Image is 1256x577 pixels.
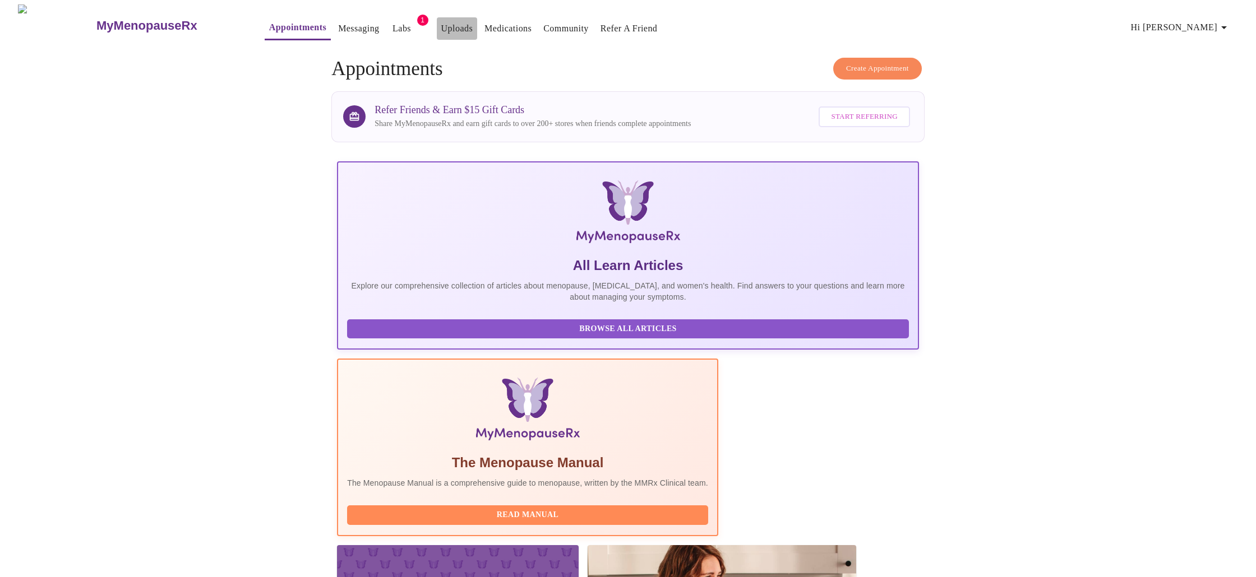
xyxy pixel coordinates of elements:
h3: MyMenopauseRx [96,18,197,33]
p: Share MyMenopauseRx and earn gift cards to over 200+ stores when friends complete appointments [375,118,691,129]
button: Hi [PERSON_NAME] [1126,16,1235,39]
button: Appointments [265,16,331,40]
button: Start Referring [819,106,909,127]
h5: The Menopause Manual [347,454,708,472]
button: Refer a Friend [596,17,662,40]
span: Browse All Articles [358,322,898,336]
a: Labs [392,21,411,36]
a: Medications [484,21,532,36]
h5: All Learn Articles [347,257,909,274]
button: Medications [480,17,536,40]
a: MyMenopauseRx [95,6,242,45]
a: Browse All Articles [347,323,912,333]
button: Browse All Articles [347,319,909,339]
button: Community [539,17,593,40]
button: Messaging [334,17,384,40]
a: Messaging [338,21,379,36]
a: Refer a Friend [601,21,658,36]
img: Menopause Manual [404,378,650,445]
span: Start Referring [831,110,897,123]
button: Read Manual [347,505,708,525]
button: Create Appointment [833,58,922,80]
h4: Appointments [331,58,925,80]
span: Hi [PERSON_NAME] [1131,20,1231,35]
span: Create Appointment [846,62,909,75]
img: MyMenopauseRx Logo [435,180,821,248]
h3: Refer Friends & Earn $15 Gift Cards [375,104,691,116]
a: Appointments [269,20,326,35]
p: The Menopause Manual is a comprehensive guide to menopause, written by the MMRx Clinical team. [347,477,708,488]
a: Read Manual [347,509,711,519]
button: Uploads [437,17,478,40]
p: Explore our comprehensive collection of articles about menopause, [MEDICAL_DATA], and women's hea... [347,280,909,303]
span: Read Manual [358,508,697,522]
img: MyMenopauseRx Logo [18,4,95,46]
button: Labs [384,17,420,40]
span: 1 [417,15,428,26]
a: Start Referring [816,101,912,133]
a: Community [543,21,589,36]
a: Uploads [441,21,473,36]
